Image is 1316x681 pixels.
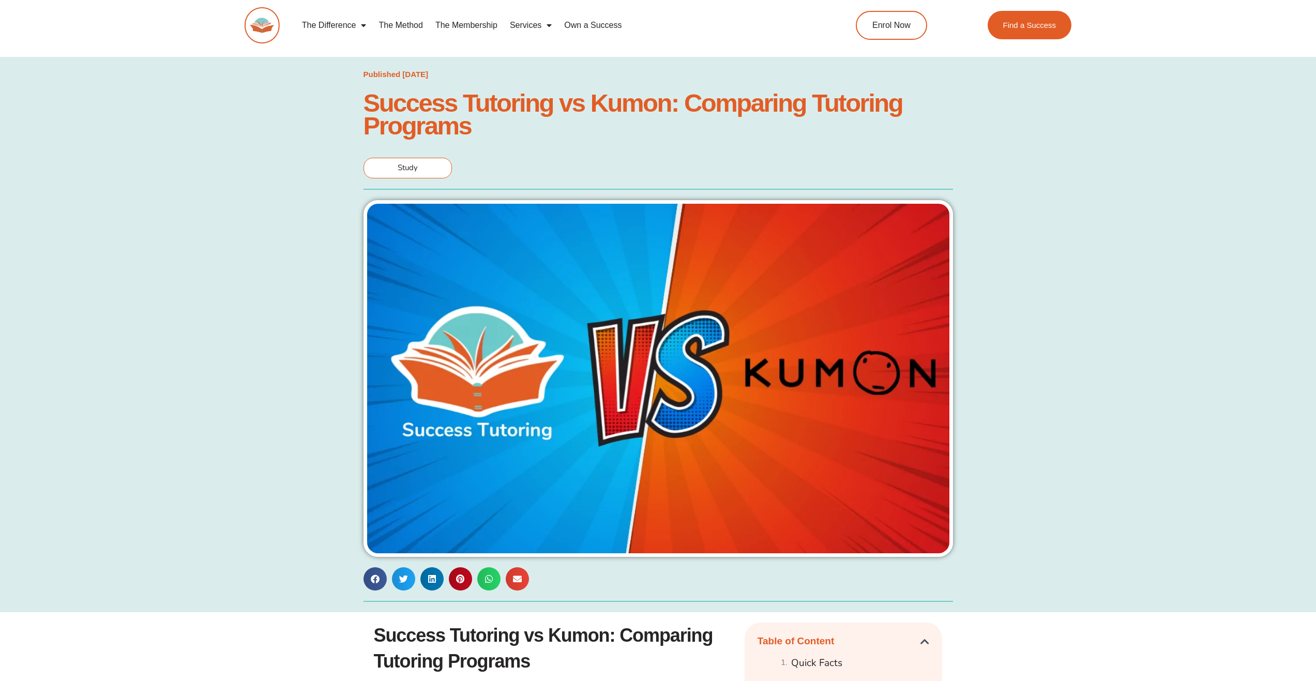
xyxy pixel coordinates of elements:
span: Published [364,70,401,79]
nav: Menu [296,13,809,37]
div: Share on twitter [392,567,415,591]
div: Close table of contents [920,637,929,646]
div: Share on whatsapp [477,567,501,591]
a: Services [504,13,558,37]
h1: Success Tutoring vs Kumon: Comparing Tutoring Programs [364,92,953,137]
div: Share on linkedin [420,567,444,591]
span: Find a Success [1003,21,1056,29]
a: The Membership [429,13,504,37]
a: Find a Success [988,11,1072,39]
h4: Table of Content [758,635,920,647]
div: Share on facebook [364,567,387,591]
time: [DATE] [402,70,428,79]
a: Published [DATE] [364,67,429,82]
a: The Difference [296,13,373,37]
div: Share on pinterest [449,567,472,591]
a: The Method [372,13,429,37]
a: Enrol Now [856,11,927,40]
h1: Success Tutoring vs Kumon: Comparing Tutoring Programs [374,623,734,675]
a: Own a Success [558,13,628,37]
span: Enrol Now [872,21,911,29]
a: Quick Facts [791,654,842,672]
img: Success Tutoring vs Kumon 1 [364,200,953,557]
div: Share on email [506,567,529,591]
span: Study [398,162,418,173]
